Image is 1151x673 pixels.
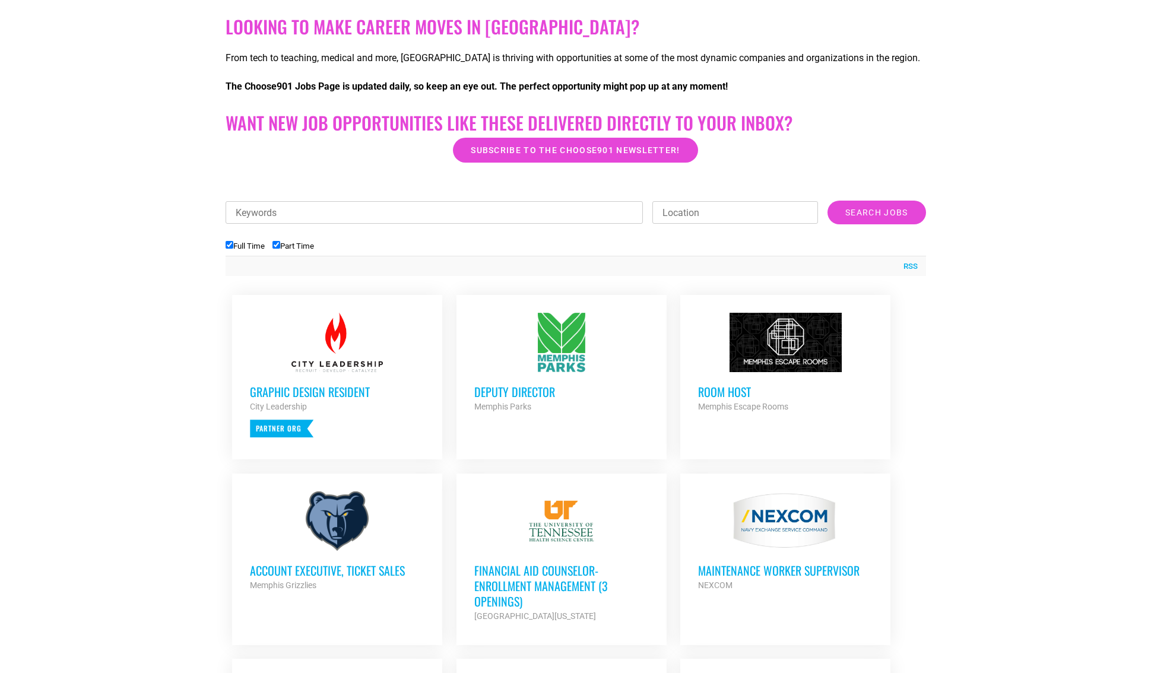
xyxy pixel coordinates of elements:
h3: Deputy Director [474,384,649,399]
a: Deputy Director Memphis Parks [456,295,667,431]
h3: MAINTENANCE WORKER SUPERVISOR [698,563,873,578]
a: Graphic Design Resident City Leadership Partner Org [232,295,442,455]
strong: The Choose901 Jobs Page is updated daily, so keep an eye out. The perfect opportunity might pop u... [226,81,728,92]
p: Partner Org [250,420,313,437]
h2: Want New Job Opportunities like these Delivered Directly to your Inbox? [226,112,926,134]
h3: Graphic Design Resident [250,384,424,399]
strong: Memphis Escape Rooms [698,402,788,411]
input: Keywords [226,201,643,224]
a: MAINTENANCE WORKER SUPERVISOR NEXCOM [680,474,890,610]
input: Location [652,201,818,224]
a: Financial Aid Counselor-Enrollment Management (3 Openings) [GEOGRAPHIC_DATA][US_STATE] [456,474,667,641]
p: From tech to teaching, medical and more, [GEOGRAPHIC_DATA] is thriving with opportunities at some... [226,51,926,65]
input: Search Jobs [827,201,925,224]
strong: Memphis Parks [474,402,531,411]
h3: Room Host [698,384,873,399]
strong: City Leadership [250,402,307,411]
strong: [GEOGRAPHIC_DATA][US_STATE] [474,611,596,621]
label: Full Time [226,242,265,250]
a: Subscribe to the Choose901 newsletter! [453,138,697,163]
strong: NEXCOM [698,580,733,590]
input: Full Time [226,241,233,249]
input: Part Time [272,241,280,249]
a: Room Host Memphis Escape Rooms [680,295,890,431]
a: Account Executive, Ticket Sales Memphis Grizzlies [232,474,442,610]
label: Part Time [272,242,314,250]
h3: Financial Aid Counselor-Enrollment Management (3 Openings) [474,563,649,609]
strong: Memphis Grizzlies [250,580,316,590]
h3: Account Executive, Ticket Sales [250,563,424,578]
a: RSS [898,261,918,272]
span: Subscribe to the Choose901 newsletter! [471,146,680,154]
h2: Looking to make career moves in [GEOGRAPHIC_DATA]? [226,16,926,37]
